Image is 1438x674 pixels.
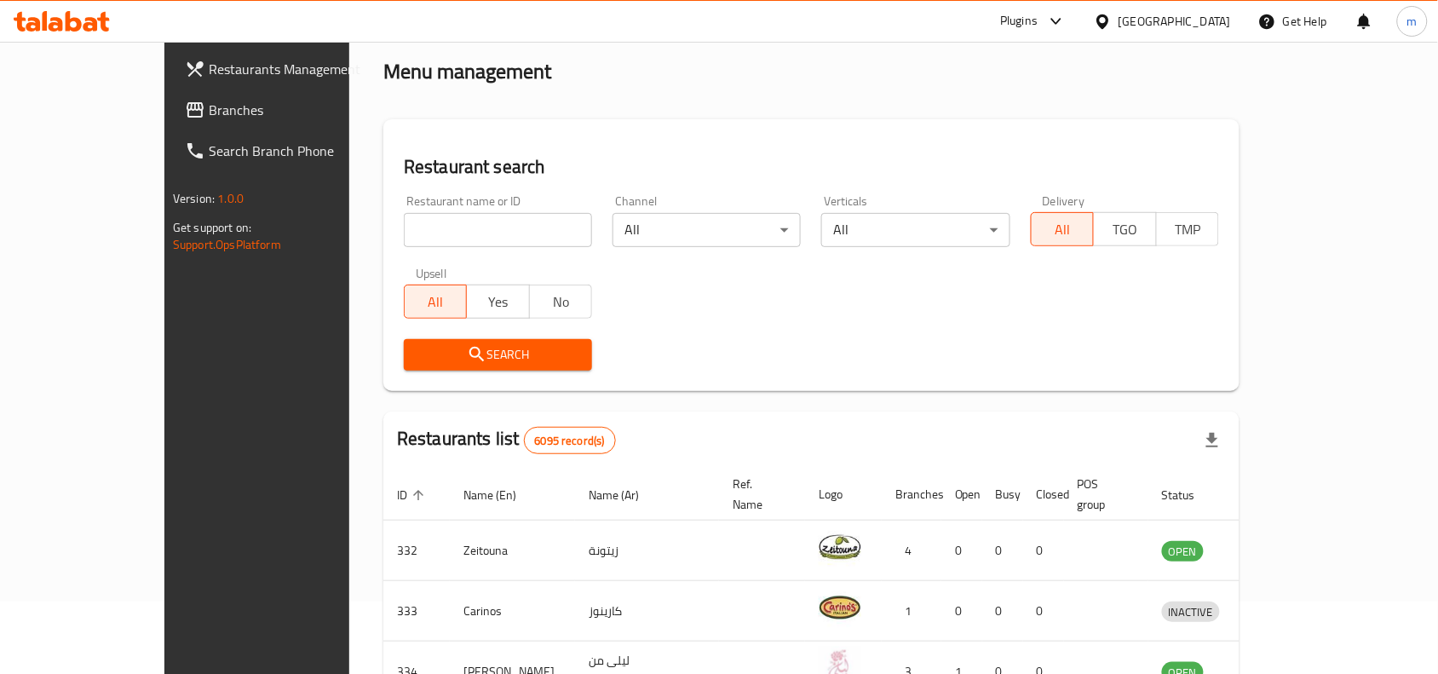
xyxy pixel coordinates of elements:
span: OPEN [1162,542,1204,562]
a: Restaurants Management [171,49,405,89]
button: No [529,285,592,319]
td: 0 [1023,581,1064,642]
a: Support.OpsPlatform [173,233,281,256]
span: All [1038,217,1087,242]
span: ID [397,485,429,505]
button: All [1031,212,1094,246]
input: Search for restaurant name or ID.. [404,213,592,247]
span: Search [417,344,578,366]
th: Closed [1023,469,1064,521]
td: 0 [982,581,1023,642]
td: Carinos [450,581,575,642]
span: Ref. Name [733,474,785,515]
h2: Restaurant search [404,154,1219,180]
a: Branches [171,89,405,130]
h2: Restaurants list [397,426,616,454]
td: Zeitouna [450,521,575,581]
th: Open [941,469,982,521]
div: All [821,213,1009,247]
span: Yes [474,290,522,314]
th: Logo [805,469,882,521]
span: TMP [1164,217,1212,242]
span: Search Branch Phone [209,141,391,161]
button: Search [404,339,592,371]
td: زيتونة [575,521,719,581]
td: 1 [882,581,941,642]
label: Delivery [1043,195,1085,207]
div: All [613,213,801,247]
div: Export file [1192,420,1233,461]
span: Status [1162,485,1217,505]
img: Zeitouna [819,526,861,568]
span: 6095 record(s) [525,433,615,449]
span: Name (Ar) [589,485,661,505]
td: 0 [982,521,1023,581]
td: 0 [1023,521,1064,581]
span: INACTIVE [1162,602,1220,622]
td: 333 [383,581,450,642]
button: All [404,285,467,319]
div: Plugins [1000,11,1038,32]
span: m [1407,12,1418,31]
td: كارينوز [575,581,719,642]
td: 0 [941,581,982,642]
span: TGO [1101,217,1149,242]
span: Branches [209,100,391,120]
h2: Menu management [383,58,551,85]
span: All [411,290,460,314]
th: Branches [882,469,941,521]
img: Carinos [819,586,861,629]
button: Yes [466,285,529,319]
span: Version: [173,187,215,210]
div: Total records count [524,427,616,454]
label: Upsell [416,268,447,279]
div: [GEOGRAPHIC_DATA] [1119,12,1231,31]
span: No [537,290,585,314]
th: Busy [982,469,1023,521]
td: 4 [882,521,941,581]
td: 332 [383,521,450,581]
a: Search Branch Phone [171,130,405,171]
span: Name (En) [463,485,538,505]
div: OPEN [1162,541,1204,562]
span: POS group [1078,474,1128,515]
button: TMP [1156,212,1219,246]
button: TGO [1093,212,1156,246]
td: 0 [941,521,982,581]
span: Get support on: [173,216,251,239]
span: Restaurants Management [209,59,391,79]
span: 1.0.0 [217,187,244,210]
